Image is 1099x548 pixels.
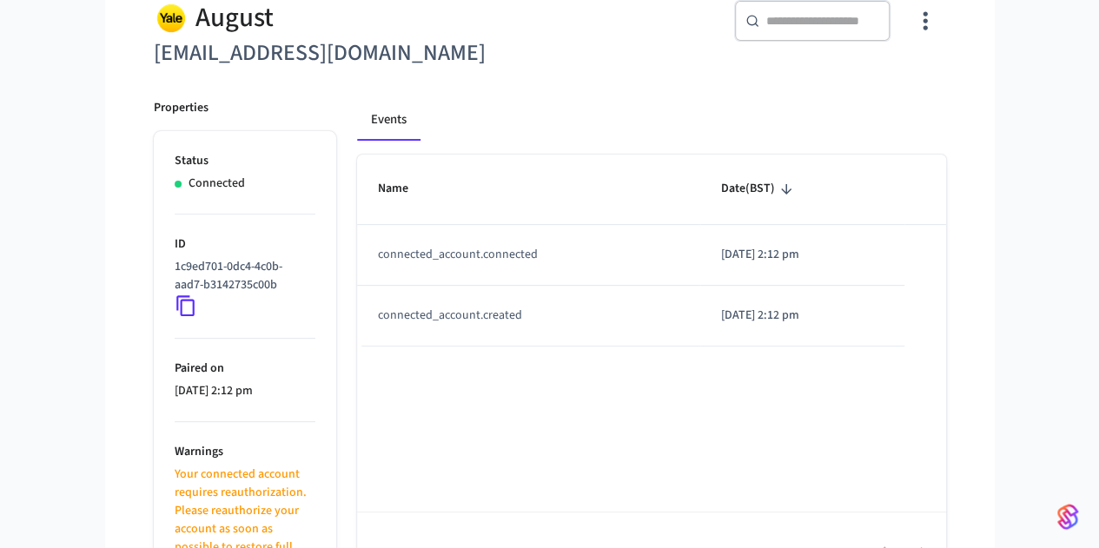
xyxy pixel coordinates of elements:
[357,155,946,346] table: sticky table
[175,360,315,378] p: Paired on
[189,175,245,193] p: Connected
[1057,503,1078,531] img: SeamLogoGradient.69752ec5.svg
[378,175,431,202] span: Name
[175,258,308,294] p: 1c9ed701-0dc4-4c0b-aad7-b3142735c00b
[721,307,884,325] p: [DATE] 2:12 pm
[357,286,700,347] td: connected_account.created
[357,99,946,141] div: connected account tabs
[175,382,315,400] p: [DATE] 2:12 pm
[721,175,798,202] span: Date(BST)
[154,36,540,71] h6: [EMAIL_ADDRESS][DOMAIN_NAME]
[154,99,209,117] p: Properties
[721,246,884,264] p: [DATE] 2:12 pm
[357,99,420,141] button: Events
[175,443,315,461] p: Warnings
[175,235,315,254] p: ID
[175,152,315,170] p: Status
[357,225,700,286] td: connected_account.connected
